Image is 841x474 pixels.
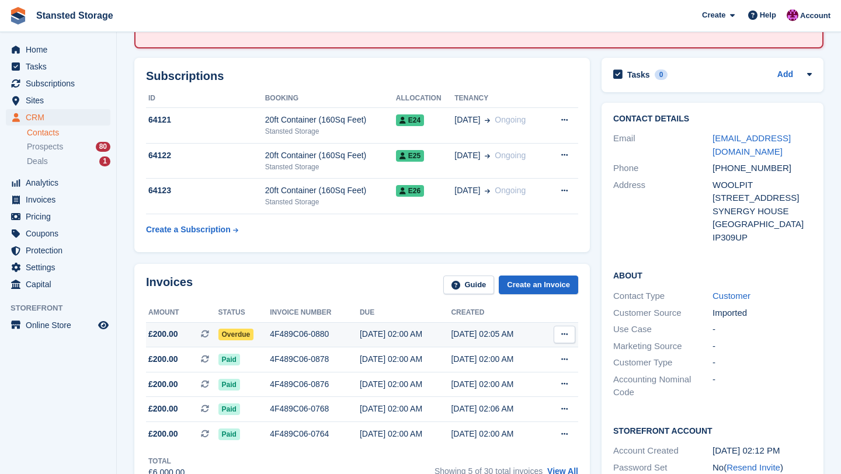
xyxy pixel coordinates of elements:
span: £200.00 [148,353,178,365]
span: Paid [218,403,240,415]
th: Status [218,304,270,322]
span: £200.00 [148,428,178,440]
th: Invoice number [270,304,360,322]
span: Protection [26,242,96,259]
div: [DATE] 02:00 AM [451,353,542,365]
div: 1 [99,156,110,166]
span: Analytics [26,175,96,191]
div: 20ft Container (160Sq Feet) [265,114,396,126]
a: menu [6,317,110,333]
div: [PHONE_NUMBER] [713,162,812,175]
div: 4F489C06-0876 [270,378,360,391]
th: ID [146,89,265,108]
div: - [713,373,812,399]
a: menu [6,242,110,259]
a: menu [6,175,110,191]
th: Created [451,304,542,322]
div: 4F489C06-0764 [270,428,360,440]
th: Tenancy [454,89,547,108]
span: Paid [218,354,240,365]
div: - [713,356,812,370]
div: Marketing Source [613,340,713,353]
a: Create an Invoice [499,276,578,295]
div: 64121 [146,114,265,126]
div: Stansted Storage [265,162,396,172]
div: Imported [713,306,812,320]
span: Account [800,10,830,22]
div: Customer Source [613,306,713,320]
a: menu [6,276,110,292]
a: menu [6,259,110,276]
a: Guide [443,276,495,295]
div: Create a Subscription [146,224,231,236]
span: Ongoing [495,186,526,195]
span: Tasks [26,58,96,75]
div: [DATE] 02:00 AM [451,378,542,391]
div: [DATE] 02:06 AM [451,403,542,415]
th: Due [360,304,451,322]
div: [DATE] 02:00 AM [360,403,451,415]
span: [DATE] [454,149,480,162]
div: [DATE] 02:00 AM [360,353,451,365]
div: [DATE] 02:00 AM [360,378,451,391]
span: Overdue [218,329,254,340]
h2: About [613,269,812,281]
a: menu [6,109,110,126]
span: £200.00 [148,403,178,415]
th: Allocation [396,89,454,108]
h2: Tasks [627,69,650,80]
a: Add [777,68,793,82]
span: £200.00 [148,378,178,391]
a: menu [6,92,110,109]
a: Customer [713,291,750,301]
h2: Subscriptions [146,69,578,83]
div: Account Created [613,444,713,458]
span: E24 [396,114,424,126]
div: IP309UP [713,231,812,245]
div: 4F489C06-0878 [270,353,360,365]
div: 20ft Container (160Sq Feet) [265,149,396,162]
a: [EMAIL_ADDRESS][DOMAIN_NAME] [713,133,791,156]
a: menu [6,191,110,208]
span: Settings [26,259,96,276]
div: [DATE] 02:00 AM [360,328,451,340]
div: Customer Type [613,356,713,370]
div: Phone [613,162,713,175]
div: 20ft Container (160Sq Feet) [265,184,396,197]
div: Use Case [613,323,713,336]
div: [DATE] 02:00 AM [360,428,451,440]
div: Email [613,132,713,158]
span: Pricing [26,208,96,225]
a: Preview store [96,318,110,332]
span: Ongoing [495,151,526,160]
div: Accounting Nominal Code [613,373,713,399]
span: Coupons [26,225,96,242]
span: [DATE] [454,184,480,197]
div: [DATE] 02:12 PM [713,444,812,458]
span: E26 [396,185,424,197]
div: Stansted Storage [265,126,396,137]
div: 80 [96,142,110,152]
span: Ongoing [495,115,526,124]
a: menu [6,75,110,92]
div: SYNERGY HOUSE [713,205,812,218]
span: Create [702,9,725,21]
div: Stansted Storage [265,197,396,207]
img: Jonathan Crick [787,9,798,21]
div: Address [613,179,713,245]
div: Contact Type [613,290,713,303]
th: Amount [146,304,218,322]
div: WOOLPIT [STREET_ADDRESS] [713,179,812,205]
a: Prospects 80 [27,141,110,153]
span: Invoices [26,191,96,208]
span: Storefront [11,302,116,314]
a: Contacts [27,127,110,138]
div: [DATE] 02:00 AM [451,428,542,440]
span: Home [26,41,96,58]
div: 4F489C06-0768 [270,403,360,415]
a: Create a Subscription [146,219,238,241]
div: 0 [655,69,668,80]
a: menu [6,58,110,75]
span: Help [760,9,776,21]
span: Deals [27,156,48,167]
